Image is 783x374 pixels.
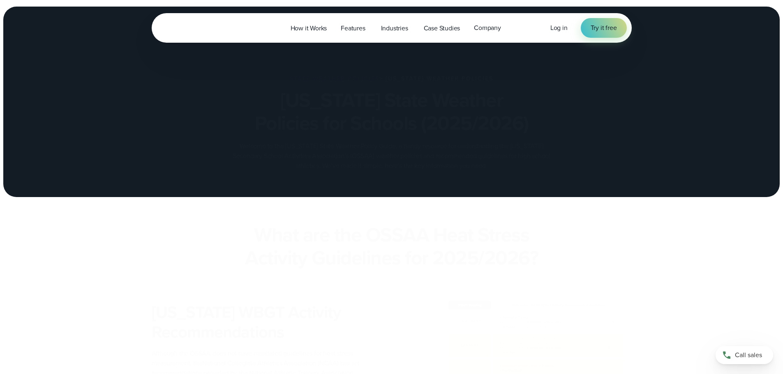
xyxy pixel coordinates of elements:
[716,346,773,364] a: Call sales
[591,23,617,33] span: Try it free
[381,23,408,33] span: Industries
[284,20,334,37] a: How it Works
[417,20,467,37] a: Case Studies
[424,23,460,33] span: Case Studies
[474,23,501,33] span: Company
[341,23,365,33] span: Features
[550,23,568,33] a: Log in
[735,350,762,360] span: Call sales
[291,23,327,33] span: How it Works
[550,23,568,32] span: Log in
[581,18,627,38] a: Try it free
